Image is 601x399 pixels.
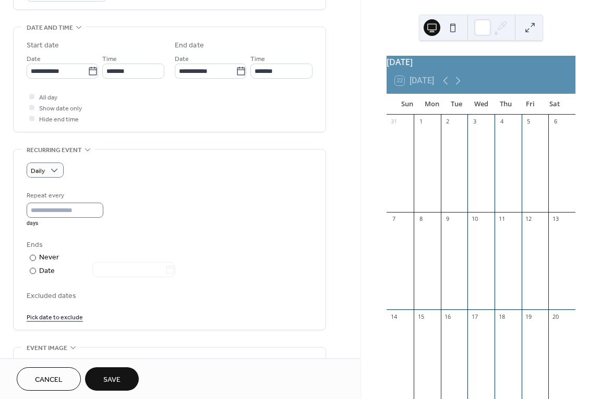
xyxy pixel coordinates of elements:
[419,94,444,115] div: Mon
[471,118,478,126] div: 3
[175,40,204,51] div: End date
[27,40,59,51] div: Start date
[543,94,567,115] div: Sat
[525,215,533,223] div: 12
[417,215,425,223] div: 8
[525,118,533,126] div: 5
[27,291,312,302] span: Excluded dates
[494,94,518,115] div: Thu
[551,118,559,126] div: 6
[39,114,79,125] span: Hide end time
[471,215,478,223] div: 10
[39,252,59,263] div: Never
[27,220,103,227] div: days
[39,103,82,114] span: Show date only
[417,118,425,126] div: 1
[444,118,452,126] div: 2
[551,215,559,223] div: 13
[444,313,452,320] div: 16
[498,313,506,320] div: 18
[387,56,575,68] div: [DATE]
[27,145,82,156] span: Recurring event
[551,313,559,320] div: 20
[39,92,57,103] span: All day
[390,313,398,320] div: 14
[27,343,67,354] span: Event image
[102,54,117,65] span: Time
[27,312,83,323] span: Pick date to exclude
[85,367,139,391] button: Save
[518,94,543,115] div: Fri
[471,313,478,320] div: 17
[390,215,398,223] div: 7
[27,190,101,201] div: Repeat every
[27,54,41,65] span: Date
[498,118,506,126] div: 4
[444,94,468,115] div: Tue
[27,22,73,33] span: Date and time
[27,240,310,251] div: Ends
[469,94,494,115] div: Wed
[498,215,506,223] div: 11
[525,313,533,320] div: 19
[175,54,189,65] span: Date
[39,265,175,277] div: Date
[390,118,398,126] div: 31
[417,313,425,320] div: 15
[31,165,45,177] span: Daily
[17,367,81,391] button: Cancel
[103,375,121,385] span: Save
[250,54,265,65] span: Time
[35,375,63,385] span: Cancel
[395,94,419,115] div: Sun
[444,215,452,223] div: 9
